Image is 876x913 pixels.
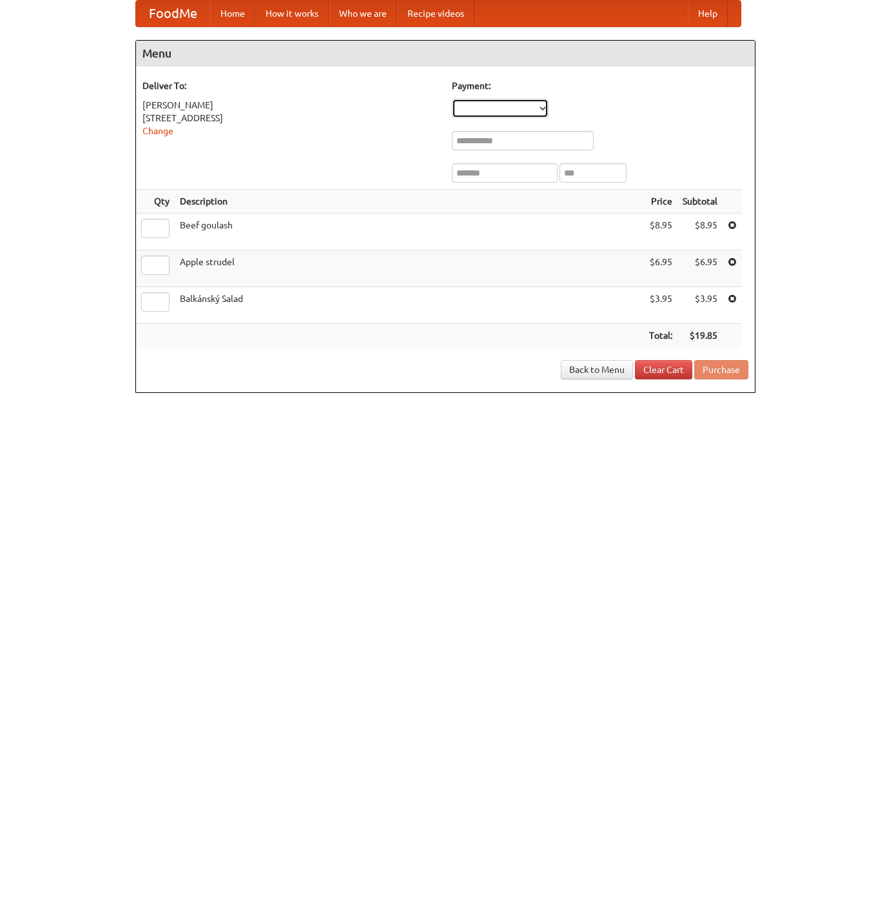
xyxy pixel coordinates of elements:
td: Beef goulash [175,214,644,250]
a: Change [142,126,173,136]
td: $6.95 [677,250,723,287]
button: Purchase [694,360,748,379]
td: $8.95 [677,214,723,250]
td: $6.95 [644,250,677,287]
td: Balkánský Salad [175,287,644,324]
a: How it works [255,1,329,26]
a: Home [210,1,255,26]
a: Recipe videos [397,1,474,26]
td: $3.95 [644,287,677,324]
th: Price [644,190,677,214]
td: $8.95 [644,214,677,250]
h4: Menu [136,41,755,66]
div: [STREET_ADDRESS] [142,112,439,125]
a: Back to Menu [561,360,633,379]
td: Apple strudel [175,250,644,287]
a: FoodMe [136,1,210,26]
td: $3.95 [677,287,723,324]
a: Clear Cart [635,360,692,379]
th: Total: [644,324,677,348]
a: Who we are [329,1,397,26]
h5: Payment: [452,79,748,92]
th: Subtotal [677,190,723,214]
th: Description [175,190,644,214]
div: [PERSON_NAME] [142,99,439,112]
a: Help [688,1,728,26]
h5: Deliver To: [142,79,439,92]
th: $19.85 [677,324,723,348]
th: Qty [136,190,175,214]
